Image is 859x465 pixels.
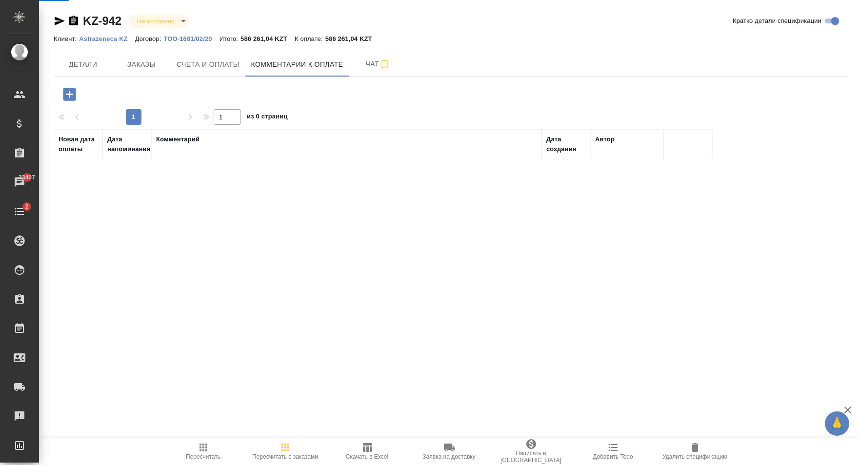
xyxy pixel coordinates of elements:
[19,202,34,212] span: 2
[408,438,490,465] button: Заявка на доставку
[79,35,135,42] p: Astrazeneca KZ
[490,438,572,465] button: Написать в [GEOGRAPHIC_DATA]
[2,170,37,194] a: 23407
[355,58,401,70] span: Чат
[379,58,391,70] svg: Подписаться
[163,35,219,42] p: ТОО-1681/02/20
[134,17,178,25] button: Не оплачена
[60,58,106,71] span: Детали
[654,438,736,465] button: Удалить спецификацию
[595,135,615,144] div: Автор
[54,35,79,42] p: Клиент:
[662,453,727,460] span: Удалить спецификацию
[129,15,189,28] div: Не оплачена
[733,16,821,26] span: Кратко детали спецификации
[162,438,244,465] button: Пересчитать
[107,135,150,154] div: Дата напоминания
[177,58,240,71] span: Счета и оплаты
[59,135,98,154] div: Новая дата оплаты
[829,413,845,434] span: 🙏
[240,35,295,42] p: 586 261,04 KZT
[326,438,408,465] button: Скачать в Excel
[163,34,219,42] a: ТОО-1681/02/20
[83,14,121,27] a: KZ-942
[593,453,633,460] span: Добавить Todo
[247,111,288,125] span: из 0 страниц
[496,450,566,464] span: Написать в [GEOGRAPHIC_DATA]
[156,135,200,144] div: Комментарий
[252,453,318,460] span: Пересчитать с заказами
[325,35,380,42] p: 586 261,04 KZT
[251,58,343,71] span: Комментарии к оплате
[186,453,220,460] span: Пересчитать
[244,438,326,465] button: Пересчитать с заказами
[220,35,240,42] p: Итого:
[546,135,585,154] div: Дата создания
[68,15,80,27] button: Скопировать ссылку
[2,199,37,224] a: 2
[56,84,83,104] button: Добавить комментарий
[79,34,135,42] a: Astrazeneca KZ
[825,411,849,436] button: 🙏
[295,35,325,42] p: К оплате:
[118,58,165,71] span: Заказы
[54,15,65,27] button: Скопировать ссылку для ЯМессенджера
[13,173,41,182] span: 23407
[422,453,475,460] span: Заявка на доставку
[346,453,388,460] span: Скачать в Excel
[572,438,654,465] button: Добавить Todo
[135,35,164,42] p: Договор:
